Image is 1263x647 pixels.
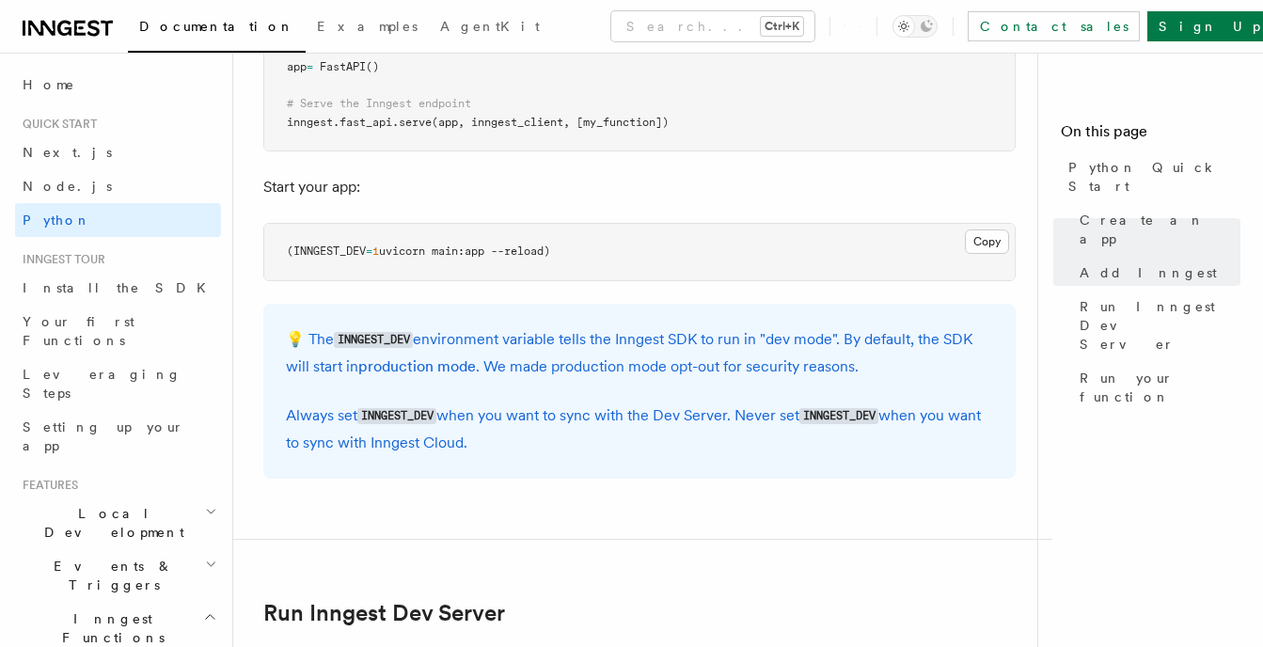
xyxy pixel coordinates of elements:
span: (INNGEST_DEV [287,245,366,258]
span: Your first Functions [23,314,134,348]
button: Search...Ctrl+K [611,11,814,41]
span: (app, inngest_client, [my_function]) [432,116,669,129]
span: AgentKit [440,19,540,34]
a: AgentKit [429,6,551,51]
span: Inngest Functions [15,609,203,647]
a: Run Inngest Dev Server [1072,290,1240,361]
button: Toggle dark mode [892,15,938,38]
p: Always set when you want to sync with the Dev Server. Never set when you want to sync with Innges... [286,402,993,456]
span: Examples [317,19,418,34]
code: INNGEST_DEV [799,408,878,424]
button: Copy [965,229,1009,254]
h4: On this page [1061,120,1240,150]
span: Local Development [15,504,205,542]
a: Add Inngest [1072,256,1240,290]
span: fast_api [339,116,392,129]
span: . [333,116,339,129]
span: = [307,60,313,73]
span: Install the SDK [23,280,217,295]
span: Python [23,213,91,228]
a: Python Quick Start [1061,150,1240,203]
span: Quick start [15,117,97,132]
kbd: Ctrl+K [761,17,803,36]
span: uvicorn main:app --reload) [379,245,550,258]
span: # Serve the Inngest endpoint [287,97,471,110]
span: Python Quick Start [1068,158,1240,196]
span: () [366,60,379,73]
span: Leveraging Steps [23,367,182,401]
a: Create an app [1072,203,1240,256]
a: Run Inngest Dev Server [263,600,505,626]
a: Home [15,68,221,102]
a: Setting up your app [15,410,221,463]
span: inngest [287,116,333,129]
span: Inngest tour [15,252,105,267]
a: Documentation [128,6,306,53]
a: Next.js [15,135,221,169]
a: Your first Functions [15,305,221,357]
span: FastAPI [320,60,366,73]
p: Start your app: [263,174,1016,200]
code: INNGEST_DEV [357,408,436,424]
p: 💡 The environment variable tells the Inngest SDK to run in "dev mode". By default, the SDK will s... [286,326,993,380]
a: Run your function [1072,361,1240,414]
span: Events & Triggers [15,557,205,594]
button: Events & Triggers [15,549,221,602]
span: Run Inngest Dev Server [1080,297,1240,354]
span: serve [399,116,432,129]
a: Examples [306,6,429,51]
span: Home [23,75,75,94]
a: production mode [358,357,476,375]
a: Python [15,203,221,237]
a: Node.js [15,169,221,203]
span: app [287,60,307,73]
button: Local Development [15,497,221,549]
a: Install the SDK [15,271,221,305]
span: Add Inngest [1080,263,1217,282]
code: INNGEST_DEV [334,332,413,348]
span: Node.js [23,179,112,194]
span: Next.js [23,145,112,160]
span: . [392,116,399,129]
a: Contact sales [968,11,1140,41]
span: = [366,245,372,258]
span: Create an app [1080,211,1240,248]
span: Setting up your app [23,419,184,453]
span: 1 [372,245,379,258]
a: Leveraging Steps [15,357,221,410]
span: Run your function [1080,369,1240,406]
span: Features [15,478,78,493]
span: Documentation [139,19,294,34]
